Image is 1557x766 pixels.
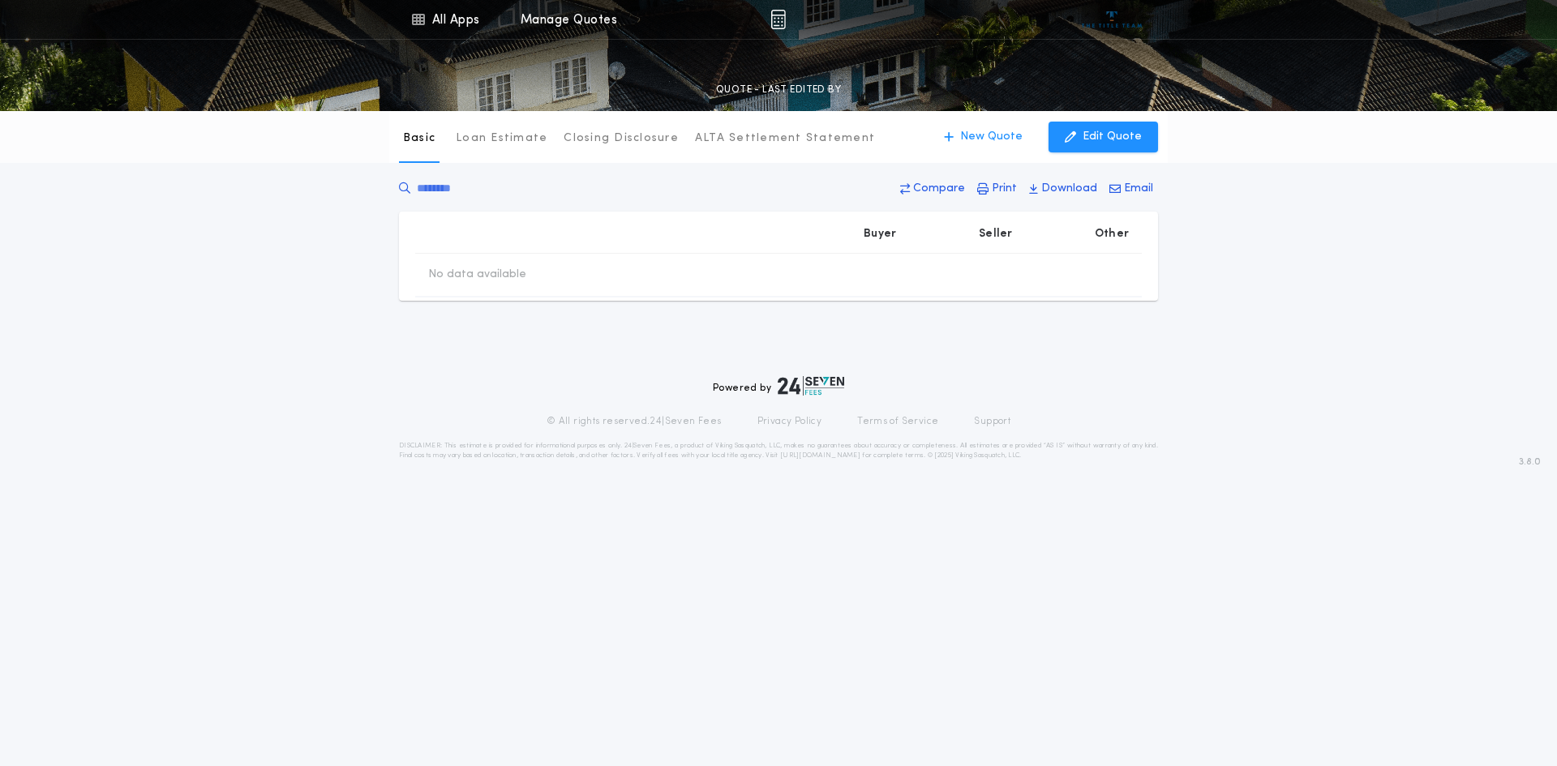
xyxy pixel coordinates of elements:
[564,131,679,147] p: Closing Disclosure
[1083,129,1142,145] p: Edit Quote
[403,131,435,147] p: Basic
[1024,174,1102,203] button: Download
[928,122,1039,152] button: New Quote
[857,415,938,428] a: Terms of Service
[1041,181,1097,197] p: Download
[456,131,547,147] p: Loan Estimate
[972,174,1022,203] button: Print
[1124,181,1153,197] p: Email
[716,82,841,98] p: QUOTE - LAST EDITED BY
[713,376,844,396] div: Powered by
[547,415,722,428] p: © All rights reserved. 24|Seven Fees
[1519,455,1541,469] span: 3.8.0
[992,181,1017,197] p: Print
[399,441,1158,460] p: DISCLAIMER: This estimate is provided for informational purposes only. 24|Seven Fees, a product o...
[1095,226,1129,242] p: Other
[960,129,1023,145] p: New Quote
[979,226,1013,242] p: Seller
[1104,174,1158,203] button: Email
[695,131,875,147] p: ALTA Settlement Statement
[757,415,822,428] a: Privacy Policy
[778,376,844,396] img: logo
[415,254,539,296] td: No data available
[780,452,860,459] a: [URL][DOMAIN_NAME]
[895,174,970,203] button: Compare
[864,226,896,242] p: Buyer
[1049,122,1158,152] button: Edit Quote
[974,415,1010,428] a: Support
[770,10,786,29] img: img
[913,181,965,197] p: Compare
[1082,11,1143,28] img: vs-icon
